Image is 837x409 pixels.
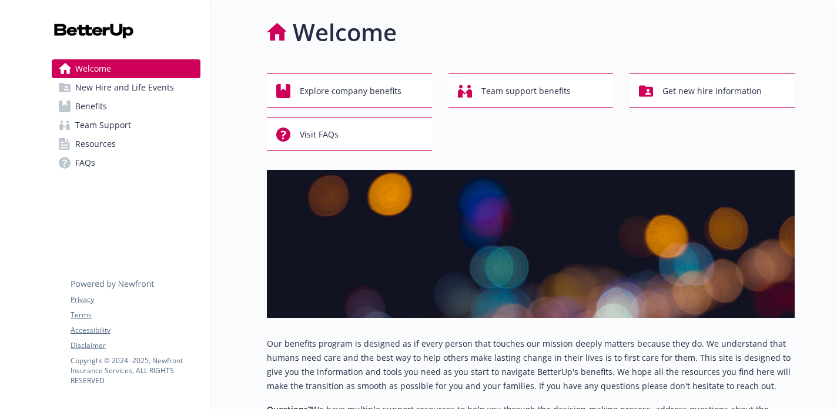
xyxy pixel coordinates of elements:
[293,15,397,50] h1: Welcome
[75,59,111,78] span: Welcome
[75,97,107,116] span: Benefits
[71,294,200,305] a: Privacy
[52,153,200,172] a: FAQs
[52,116,200,135] a: Team Support
[448,73,614,108] button: Team support benefits
[267,73,432,108] button: Explore company benefits
[71,310,200,320] a: Terms
[75,116,131,135] span: Team Support
[300,123,339,146] span: Visit FAQs
[52,97,200,116] a: Benefits
[71,325,200,336] a: Accessibility
[52,135,200,153] a: Resources
[75,153,95,172] span: FAQs
[630,73,795,108] button: Get new hire information
[267,170,795,318] img: overview page banner
[267,117,432,151] button: Visit FAQs
[52,59,200,78] a: Welcome
[75,135,116,153] span: Resources
[662,80,762,102] span: Get new hire information
[71,340,200,351] a: Disclaimer
[75,78,174,97] span: New Hire and Life Events
[267,337,795,393] p: Our benefits program is designed as if every person that touches our mission deeply matters becau...
[300,80,401,102] span: Explore company benefits
[481,80,571,102] span: Team support benefits
[52,78,200,97] a: New Hire and Life Events
[71,356,200,385] p: Copyright © 2024 - 2025 , Newfront Insurance Services, ALL RIGHTS RESERVED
